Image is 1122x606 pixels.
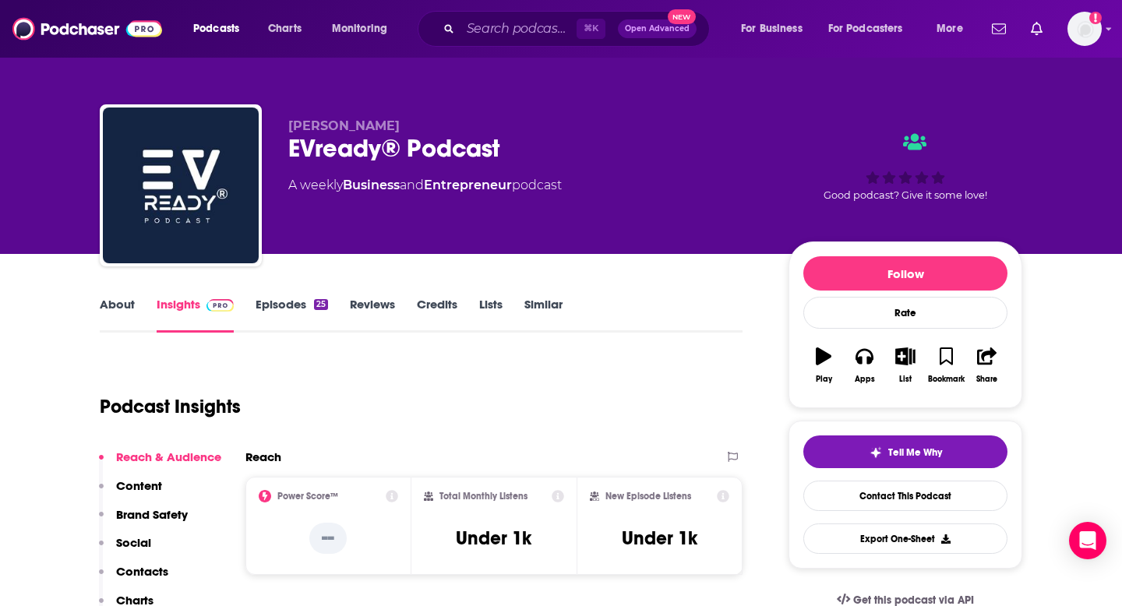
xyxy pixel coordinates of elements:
[789,118,1022,215] div: Good podcast? Give it some love!
[803,337,844,393] button: Play
[1067,12,1102,46] button: Show profile menu
[855,375,875,384] div: Apps
[967,337,1007,393] button: Share
[332,18,387,40] span: Monitoring
[268,18,302,40] span: Charts
[885,337,926,393] button: List
[524,297,563,333] a: Similar
[99,478,162,507] button: Content
[479,297,503,333] a: Lists
[432,11,725,47] div: Search podcasts, credits, & more...
[277,491,338,502] h2: Power Score™
[439,491,527,502] h2: Total Monthly Listens
[828,18,903,40] span: For Podcasters
[1069,522,1106,559] div: Open Intercom Messenger
[256,297,328,333] a: Episodes25
[976,375,997,384] div: Share
[622,527,697,550] h3: Under 1k
[899,375,912,384] div: List
[577,19,605,39] span: ⌘ K
[99,507,188,536] button: Brand Safety
[818,16,926,41] button: open menu
[400,178,424,192] span: and
[116,564,168,579] p: Contacts
[99,449,221,478] button: Reach & Audience
[116,478,162,493] p: Content
[803,435,1007,468] button: tell me why sparkleTell Me Why
[116,449,221,464] p: Reach & Audience
[926,337,966,393] button: Bookmark
[99,564,168,593] button: Contacts
[417,297,457,333] a: Credits
[816,375,832,384] div: Play
[99,535,151,564] button: Social
[803,256,1007,291] button: Follow
[668,9,696,24] span: New
[625,25,690,33] span: Open Advanced
[206,299,234,312] img: Podchaser Pro
[844,337,884,393] button: Apps
[309,523,347,554] p: --
[803,297,1007,329] div: Rate
[350,297,395,333] a: Reviews
[321,16,408,41] button: open menu
[730,16,822,41] button: open menu
[1067,12,1102,46] img: User Profile
[182,16,259,41] button: open menu
[926,16,983,41] button: open menu
[100,297,135,333] a: About
[12,14,162,44] img: Podchaser - Follow, Share and Rate Podcasts
[1067,12,1102,46] span: Logged in as jhutchinson
[605,491,691,502] h2: New Episode Listens
[193,18,239,40] span: Podcasts
[157,297,234,333] a: InsightsPodchaser Pro
[245,449,281,464] h2: Reach
[116,507,188,522] p: Brand Safety
[288,176,562,195] div: A weekly podcast
[741,18,803,40] span: For Business
[1089,12,1102,24] svg: Add a profile image
[888,446,942,459] span: Tell Me Why
[803,523,1007,554] button: Export One-Sheet
[456,527,531,550] h3: Under 1k
[116,535,151,550] p: Social
[986,16,1012,42] a: Show notifications dropdown
[103,107,259,263] img: EVready® Podcast
[937,18,963,40] span: More
[803,481,1007,511] a: Contact This Podcast
[928,375,965,384] div: Bookmark
[424,178,512,192] a: Entrepreneur
[1025,16,1049,42] a: Show notifications dropdown
[314,299,328,310] div: 25
[343,178,400,192] a: Business
[460,16,577,41] input: Search podcasts, credits, & more...
[618,19,697,38] button: Open AdvancedNew
[288,118,400,133] span: [PERSON_NAME]
[824,189,987,201] span: Good podcast? Give it some love!
[100,395,241,418] h1: Podcast Insights
[870,446,882,459] img: tell me why sparkle
[258,16,311,41] a: Charts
